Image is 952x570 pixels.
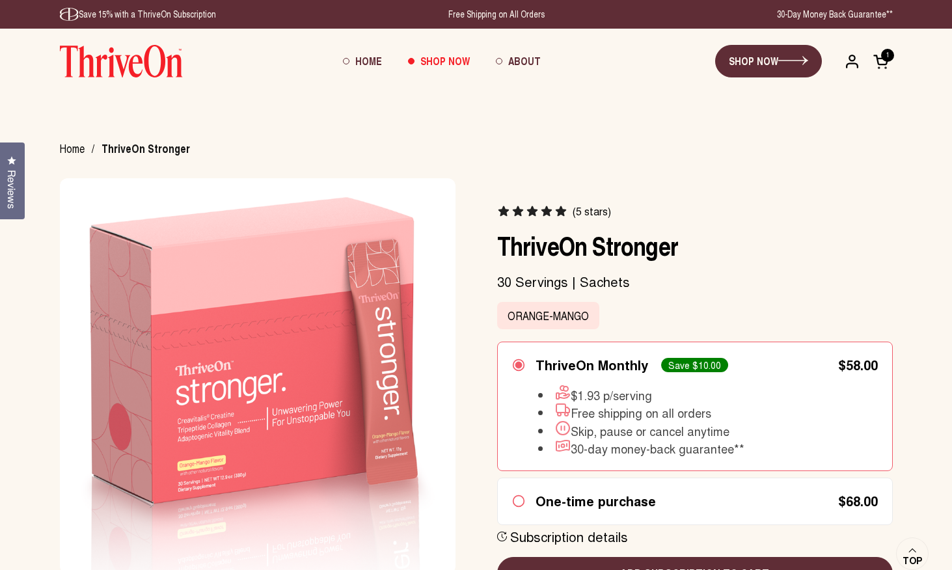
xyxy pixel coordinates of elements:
[60,8,216,21] p: Save 15% with a ThriveOn Subscription
[448,8,545,21] p: Free Shipping on All Orders
[92,142,94,156] span: /
[661,358,728,372] div: Save $10.00
[330,44,395,79] a: Home
[838,495,878,508] div: $68.00
[355,53,382,68] span: Home
[510,528,628,545] div: Subscription details
[60,142,206,156] nav: breadcrumbs
[497,302,599,329] label: Orange-Mango
[903,555,922,567] span: Top
[497,230,893,261] h1: ThriveOn Stronger
[715,45,822,77] a: SHOP NOW
[538,438,744,456] li: 30-day money-back guarantee**
[483,44,554,79] a: About
[536,493,656,509] div: One-time purchase
[838,359,878,372] div: $58.00
[497,273,893,290] p: 30 Servings | Sachets
[395,44,483,79] a: Shop Now
[420,53,470,68] span: Shop Now
[102,142,190,156] span: ThriveOn Stronger
[3,170,20,209] span: Reviews
[538,402,744,420] li: Free shipping on all orders
[538,385,744,403] li: $1.93 p/serving
[536,357,648,373] div: ThriveOn Monthly
[538,420,744,439] li: Skip, pause or cancel anytime
[573,205,611,218] span: (5 stars)
[777,8,893,21] p: 30-Day Money Back Guarantee**
[60,141,85,158] span: Home
[60,141,85,156] a: Home
[508,53,541,68] span: About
